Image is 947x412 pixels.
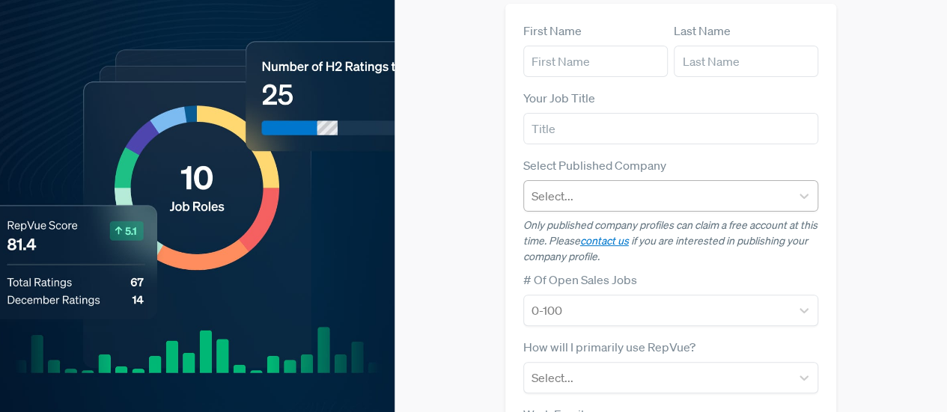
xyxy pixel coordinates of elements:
[523,218,819,265] p: Only published company profiles can claim a free account at this time. Please if you are interest...
[523,113,819,144] input: Title
[523,89,595,107] label: Your Job Title
[523,271,637,289] label: # Of Open Sales Jobs
[580,234,629,247] a: contact us
[523,156,666,174] label: Select Published Company
[523,338,695,356] label: How will I primarily use RepVue?
[523,22,582,40] label: First Name
[523,46,668,77] input: First Name
[674,22,731,40] label: Last Name
[674,46,818,77] input: Last Name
